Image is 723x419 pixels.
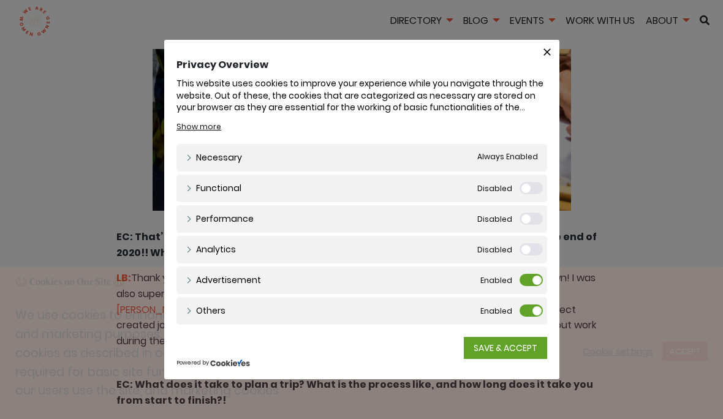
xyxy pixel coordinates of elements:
a: Others [186,304,225,317]
div: Powered by [176,359,547,368]
img: CookieYes Logo [210,359,250,367]
a: Performance [186,213,254,225]
a: Functional [186,182,241,195]
a: Analytics [186,243,236,256]
span: Always Enabled [477,151,538,164]
a: SAVE & ACCEPT [464,337,547,359]
a: Advertisement [186,274,261,287]
a: Show more [176,121,221,132]
div: This website uses cookies to improve your experience while you navigate through the website. Out ... [176,78,547,114]
a: Necessary [186,151,242,164]
h4: Privacy Overview [176,58,547,72]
